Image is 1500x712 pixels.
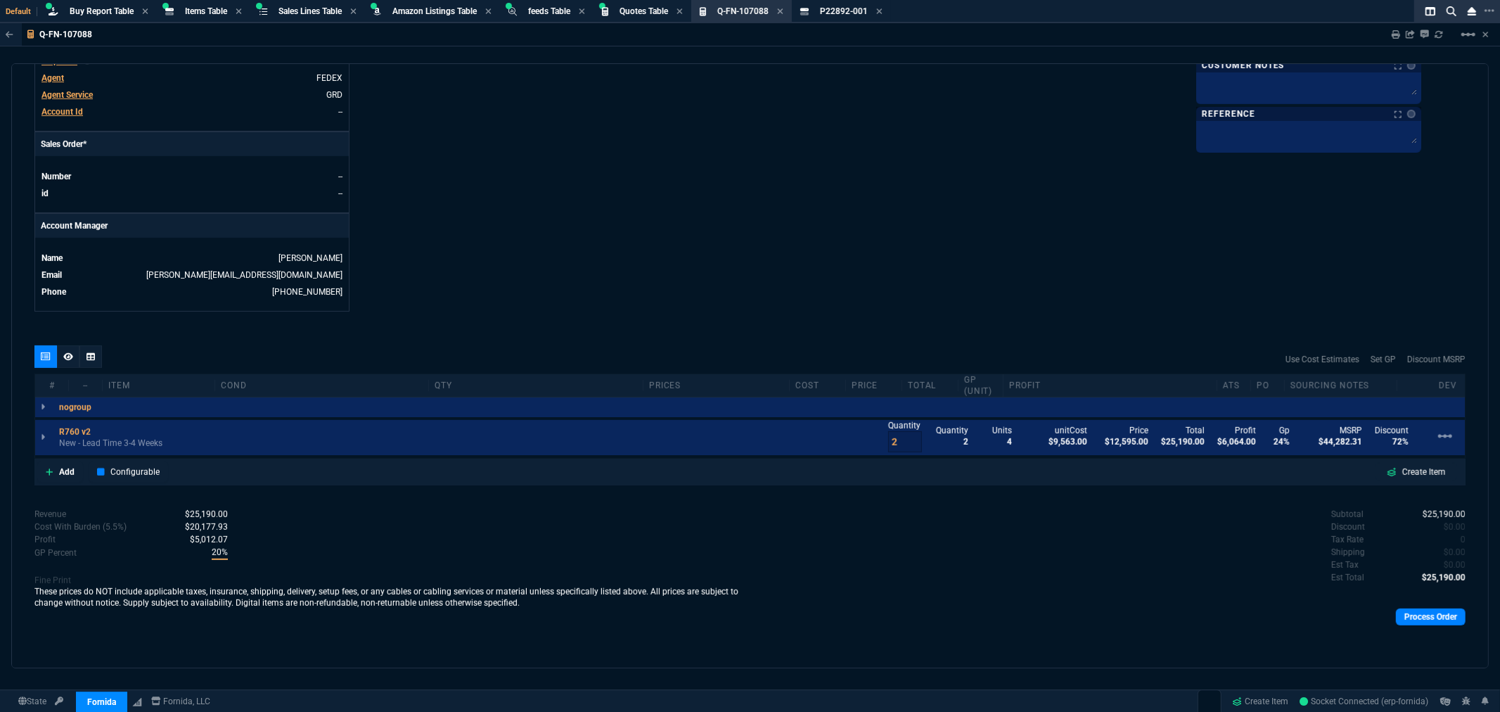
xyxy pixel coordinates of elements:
[146,270,342,280] a: [PERSON_NAME][EMAIL_ADDRESS][DOMAIN_NAME]
[677,6,683,18] nx-icon: Close Tab
[35,214,349,238] p: Account Manager
[1202,60,1284,71] p: Customer Notes
[6,7,37,16] span: Default
[6,30,13,39] nx-icon: Back to Table
[1431,521,1466,533] p: spec.value
[1331,546,1365,559] p: undefined
[41,170,343,184] tr: undefined
[579,6,585,18] nx-icon: Close Tab
[41,270,62,280] span: Email
[172,508,228,521] p: spec.value
[1422,573,1466,583] span: 25190
[41,268,343,282] tr: undefined
[1300,697,1429,706] span: Socket Connected (erp-fornida)
[528,6,570,16] span: feeds Table
[14,695,51,708] a: Global State
[1485,4,1494,18] nx-icon: Open New Tab
[338,189,342,198] a: --
[69,380,103,391] div: --
[1376,463,1457,481] a: Create Item
[1331,559,1359,571] p: undefined
[1004,380,1217,391] div: Profit
[41,107,83,117] span: Account Id
[888,420,922,431] p: Quantity
[876,6,883,18] nx-icon: Close Tab
[142,6,148,18] nx-icon: Close Tab
[185,522,228,532] span: Cost With Burden (5.5%)
[103,380,215,391] div: Item
[1423,509,1466,519] span: 25190
[177,533,228,546] p: spec.value
[1286,353,1359,366] a: Use Cost Estimates
[39,29,92,40] p: Q-FN-107088
[1444,560,1466,570] span: 0
[777,6,783,18] nx-icon: Close Tab
[350,6,357,18] nx-icon: Close Tab
[316,73,342,83] a: FEDEX
[59,438,162,449] p: New - Lead Time 3-4 Weeks
[1482,29,1489,40] a: Hide Workbench
[959,374,1004,397] div: GP (unit)
[485,6,492,18] nx-icon: Close Tab
[41,287,66,297] span: Phone
[41,90,93,100] span: Agent Service
[41,251,343,265] tr: undefined
[1461,535,1466,545] span: 0
[1409,571,1466,584] p: spec.value
[59,466,75,478] p: Add
[41,172,71,182] span: Number
[1251,380,1285,391] div: PO
[643,380,790,391] div: prices
[338,172,342,182] a: --
[215,380,429,391] div: cond
[41,73,64,83] span: Agent
[1227,691,1295,712] a: Create Item
[34,586,750,609] p: These prices do NOT include applicable taxes, insurance, shipping, delivery, setup fees, or any c...
[1300,695,1429,708] a: wczBgt9d3dxhXLEyAABt
[1407,353,1466,366] a: Discount MSRP
[338,107,342,117] a: --
[1331,571,1364,584] p: undefined
[34,547,77,559] p: With Burden (5.5%)
[278,6,342,16] span: Sales Lines Table
[34,533,56,546] p: With Burden (5.5%)
[41,88,343,102] tr: undefined
[41,56,77,66] span: Ship Date
[1420,3,1441,20] nx-icon: Split Panels
[110,466,160,478] p: Configurable
[41,253,63,263] span: Name
[717,6,769,16] span: Q-FN-107088
[236,6,242,18] nx-icon: Close Tab
[1444,547,1466,557] span: 0
[41,189,49,198] span: id
[1431,380,1465,391] div: dev
[1396,609,1466,625] a: Process Order
[392,6,477,16] span: Amazon Listings Table
[59,426,91,438] p: R760 v2
[1441,3,1462,20] nx-icon: Search
[35,380,69,391] div: #
[1437,428,1454,445] mat-icon: Example home icon
[1371,353,1396,366] a: Set GP
[1410,508,1466,521] p: spec.value
[1431,559,1466,571] p: spec.value
[34,508,66,521] p: Revenue
[147,695,215,708] a: msbcCompanyName
[1460,26,1477,43] mat-icon: Example home icon
[326,90,342,100] a: GRD
[34,521,127,533] p: Cost With Burden (5.5%)
[1331,508,1364,521] p: undefined
[1431,546,1466,559] p: spec.value
[1331,533,1364,546] p: undefined
[70,6,134,16] span: Buy Report Table
[185,6,227,16] span: Items Table
[272,287,342,297] a: (949) 722-1222
[172,521,228,533] p: spec.value
[185,509,228,519] span: Revenue
[1217,380,1251,391] div: ATS
[278,253,342,263] a: [PERSON_NAME]
[212,546,228,560] span: With Burden (5.5%)
[51,695,68,708] a: API TOKEN
[190,535,228,545] span: With Burden (5.5%)
[35,132,349,156] p: Sales Order*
